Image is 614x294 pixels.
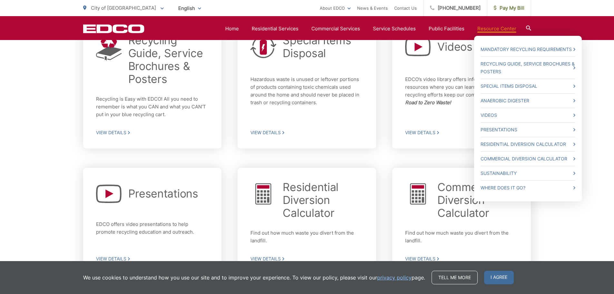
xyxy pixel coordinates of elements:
a: Recycling Guide, Service Brochures & Posters Recycling is Easy with EDCO! All you need to remembe... [83,21,222,148]
p: We use cookies to understand how you use our site and to improve your experience. To view our pol... [83,274,425,281]
strong: On the Road to Zero Waste! [405,92,510,106]
span: City of [GEOGRAPHIC_DATA] [91,5,156,11]
a: Recycling Guide, Service Brochures & Posters [481,60,575,76]
span: English [173,3,206,14]
a: About EDCO [320,4,351,12]
span: Pay My Bill [494,4,524,12]
a: Commercial Diversion Calculator [481,155,575,163]
a: Anaerobic Digester [481,97,575,105]
a: Resource Center [477,25,516,33]
span: I agree [484,271,514,284]
a: EDCD logo. Return to the homepage. [83,24,144,33]
a: Home [225,25,239,33]
h2: Presentations [128,187,198,200]
span: View Details [250,130,363,136]
span: View Details [250,256,363,262]
a: Contact Us [394,4,417,12]
a: Commercial Services [311,25,360,33]
a: Service Schedules [373,25,416,33]
span: View Details [405,130,518,136]
p: Find out how much waste you divert from the landfill. [250,229,363,245]
a: Sustainability [481,169,575,177]
a: Tell me more [432,271,478,284]
a: Residential Diversion Calculator [481,140,575,148]
p: EDCO’s video library offers informative resources where you can learn how your recycling efforts ... [405,76,518,113]
a: Mandatory Recycling Requirements [481,46,575,53]
p: Recycling is Easy with EDCO! All you need to remember is what you CAN and what you CAN’T put in y... [96,95,209,118]
p: Hazardous waste is unused or leftover portions of products containing toxic chemicals used around... [250,76,363,113]
h2: Videos [437,40,472,53]
h2: Special Items Disposal [283,34,363,60]
p: Find out how much waste you divert from the landfill. [405,229,518,245]
h2: Commercial Diversion Calculator [437,181,518,219]
a: Special Items Disposal Hazardous waste is unused or leftover portions of products containing toxi... [238,21,376,148]
a: Presentations EDCO offers video presentations to help promote recycling education and outreach. V... [83,168,222,275]
a: Residential Diversion Calculator Find out how much waste you divert from the landfill. View Details [238,168,376,275]
span: View Details [405,256,518,262]
a: Videos EDCO’s video library offers informative resources where you can learn how your recycling e... [392,21,531,148]
a: Commercial Diversion Calculator Find out how much waste you divert from the landfill. View Details [392,168,531,275]
a: privacy policy [377,274,412,281]
a: Residential Services [252,25,298,33]
p: EDCO offers video presentations to help promote recycling education and outreach. [96,220,209,240]
a: Special Items Disposal [481,82,575,90]
a: News & Events [357,4,388,12]
h2: Residential Diversion Calculator [283,181,363,219]
a: Presentations [481,126,575,134]
span: View Details [96,256,209,262]
h2: Recycling Guide, Service Brochures & Posters [128,34,209,86]
a: Public Facilities [429,25,464,33]
a: Where Does it Go? [481,184,575,192]
a: Videos [481,111,575,119]
span: View Details [96,130,209,136]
